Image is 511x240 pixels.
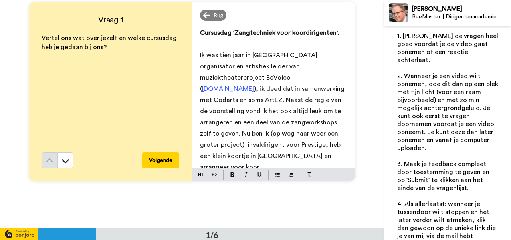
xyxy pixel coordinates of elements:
[230,172,234,177] img: bold-mark.svg
[397,161,491,191] span: 3. Maak je feedback compleet door toestemming te geven en op 'Submit' te klikken aan het einde va...
[142,152,179,168] button: Volgende
[389,3,408,22] img: Profile Image
[397,33,500,63] span: 1. [PERSON_NAME] de vragen heel goed voordat je de video gaat opnemen of een reactie achterlaat.
[214,11,223,19] span: Rug
[257,172,262,177] img: underline-mark.svg
[200,30,339,36] span: Cursusdag 'Zangtechniek voor koordirigenten'.
[275,172,280,178] img: bulleted-block.svg
[42,35,178,50] span: Vertel ons wat over jezelf en welke cursusdag heb je gedaan bij ons?
[289,172,293,178] img: numbered-block.svg
[412,14,511,20] div: BeeMaster | Dirigentenacademie
[244,172,248,177] img: italic-mark.svg
[212,172,217,178] img: heading-two-block.svg
[198,172,203,178] img: heading-one-block.svg
[200,86,346,170] span: ), ik deed dat in samenwerking met Codarts en soms ArtEZ. Naast de regie van de voorstelling vond...
[307,172,311,177] img: clear-format.svg
[200,10,226,21] div: Rug
[200,52,319,92] span: Ik was tien jaar in [GEOGRAPHIC_DATA] organisator en artistiek leider van muziektheaterproject Be...
[397,73,500,151] span: 2. Wanneer je een video wilt opnemen, doe dit dan op een plek met fijn licht (voor een raam bijvo...
[42,14,179,26] h4: Vraag 1
[202,86,254,92] a: [DOMAIN_NAME]
[412,5,511,13] div: [PERSON_NAME]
